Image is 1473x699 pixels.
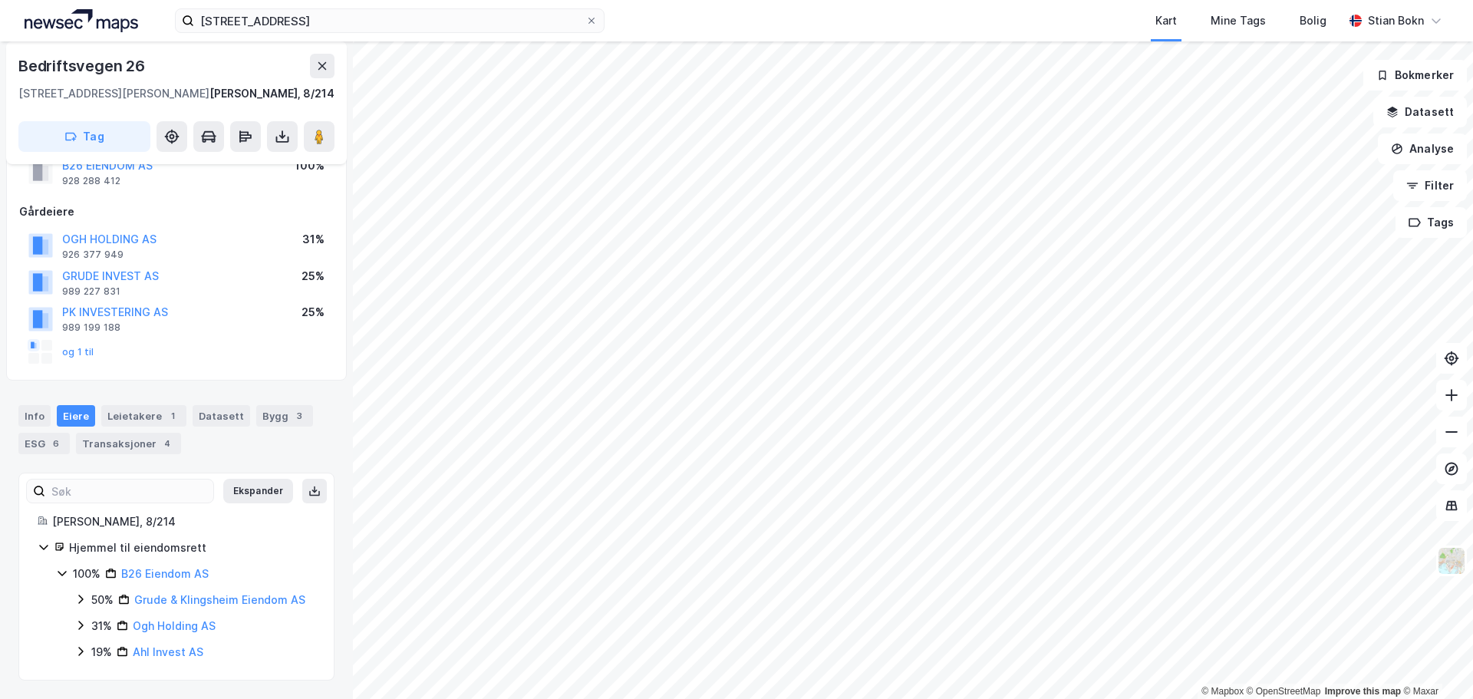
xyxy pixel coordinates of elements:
input: Søk [45,480,213,503]
div: 31% [91,617,112,635]
a: Improve this map [1325,686,1401,697]
button: Bokmerker [1363,60,1467,91]
button: Ekspander [223,479,293,503]
div: 3 [292,408,307,424]
div: [STREET_ADDRESS][PERSON_NAME] [18,84,209,103]
a: Ahl Invest AS [133,645,203,658]
img: Z [1437,546,1466,575]
div: 25% [302,267,325,285]
div: 19% [91,643,112,661]
button: Analyse [1378,134,1467,164]
img: logo.a4113a55bc3d86da70a041830d287a7e.svg [25,9,138,32]
div: 100% [295,157,325,175]
div: 6 [48,436,64,451]
div: [PERSON_NAME], 8/214 [209,84,334,103]
div: Kart [1155,12,1177,30]
div: Transaksjoner [76,433,181,454]
a: B26 Eiendom AS [121,567,209,580]
div: 50% [91,591,114,609]
div: Bygg [256,405,313,427]
div: ESG [18,433,70,454]
div: Stian Bokn [1368,12,1424,30]
div: Hjemmel til eiendomsrett [69,539,315,557]
div: 4 [160,436,175,451]
a: OpenStreetMap [1247,686,1321,697]
div: Datasett [193,405,250,427]
div: 31% [302,230,325,249]
div: Kontrollprogram for chat [1396,625,1473,699]
button: Filter [1393,170,1467,201]
div: 1 [165,408,180,424]
div: 989 199 188 [62,321,120,334]
a: Mapbox [1201,686,1244,697]
button: Datasett [1373,97,1467,127]
div: Eiere [57,405,95,427]
button: Tag [18,121,150,152]
div: [PERSON_NAME], 8/214 [52,513,315,531]
div: Gårdeiere [19,203,334,221]
div: 25% [302,303,325,321]
div: 928 288 412 [62,175,120,187]
div: 100% [73,565,101,583]
input: Søk på adresse, matrikkel, gårdeiere, leietakere eller personer [194,9,585,32]
div: Mine Tags [1211,12,1266,30]
a: Ogh Holding AS [133,619,216,632]
div: Leietakere [101,405,186,427]
iframe: Chat Widget [1396,625,1473,699]
div: 989 227 831 [62,285,120,298]
div: Bedriftsvegen 26 [18,54,148,78]
a: Grude & Klingsheim Eiendom AS [134,593,305,606]
div: Info [18,405,51,427]
div: 926 377 949 [62,249,124,261]
button: Tags [1396,207,1467,238]
div: Bolig [1300,12,1326,30]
